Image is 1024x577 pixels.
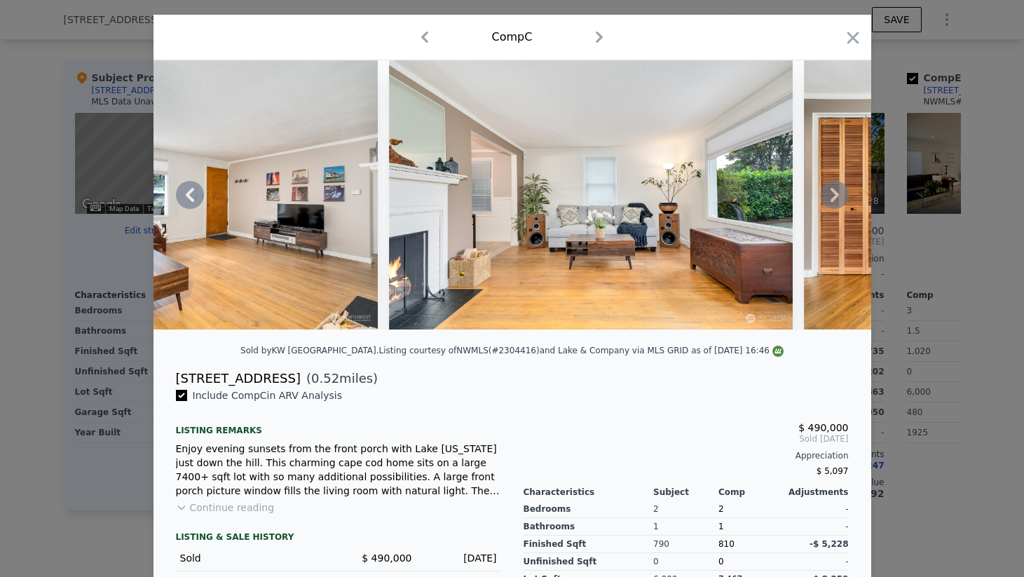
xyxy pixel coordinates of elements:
[524,501,654,518] div: Bedrooms
[524,433,849,444] span: Sold [DATE]
[176,369,301,388] div: [STREET_ADDRESS]
[524,518,654,536] div: Bathrooms
[423,551,497,565] div: [DATE]
[176,501,275,515] button: Continue reading
[379,346,784,355] div: Listing courtesy of NWMLS (#2304416) and Lake & Company via MLS GRID as of [DATE] 16:46
[810,539,848,549] span: -$ 5,228
[180,551,327,565] div: Sold
[653,518,718,536] div: 1
[718,487,784,498] div: Comp
[718,504,724,514] span: 2
[240,346,379,355] div: Sold by KW [GEOGRAPHIC_DATA] .
[176,442,501,498] div: Enjoy evening sunsets from the front porch with Lake [US_STATE] just down the hill. This charming...
[176,531,501,545] div: LISTING & SALE HISTORY
[784,518,849,536] div: -
[176,414,501,436] div: Listing remarks
[492,29,533,46] div: Comp C
[653,553,718,571] div: 0
[817,466,849,476] span: $ 5,097
[653,487,718,498] div: Subject
[524,450,849,461] div: Appreciation
[784,501,849,518] div: -
[362,552,411,564] span: $ 490,000
[784,553,849,571] div: -
[524,536,654,553] div: Finished Sqft
[524,487,654,498] div: Characteristics
[718,518,784,536] div: 1
[718,539,735,549] span: 810
[187,390,348,401] span: Include Comp C in ARV Analysis
[301,369,378,388] span: ( miles)
[653,501,718,518] div: 2
[718,557,724,566] span: 0
[311,371,339,386] span: 0.52
[784,487,849,498] div: Adjustments
[389,60,793,330] img: Property Img
[524,553,654,571] div: Unfinished Sqft
[653,536,718,553] div: 790
[772,346,784,357] img: NWMLS Logo
[798,422,848,433] span: $ 490,000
